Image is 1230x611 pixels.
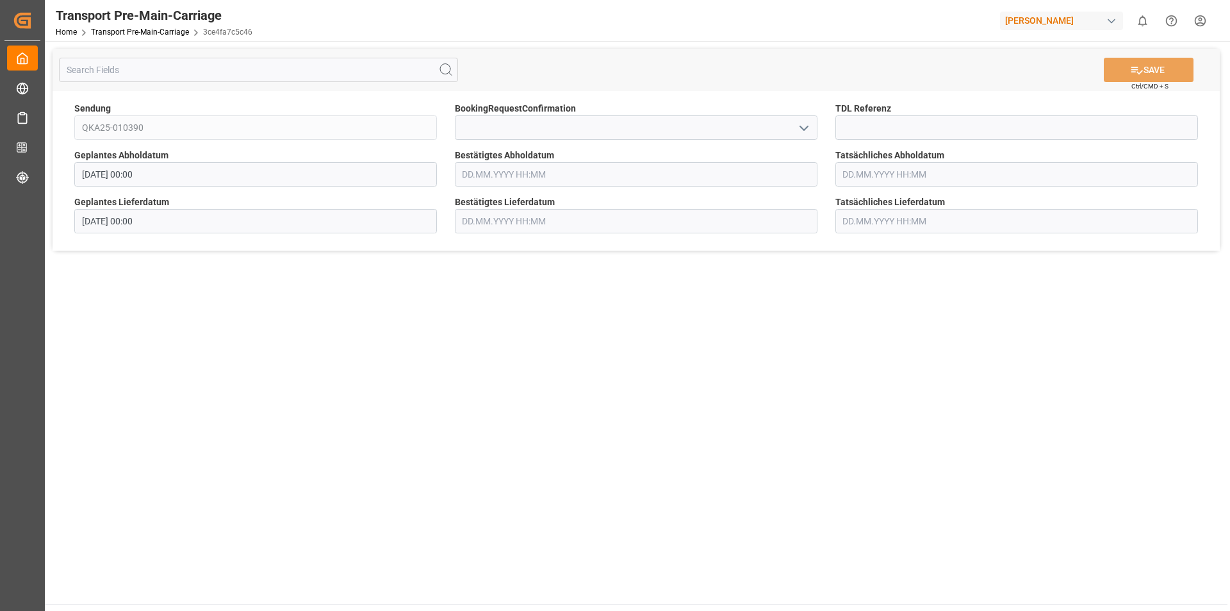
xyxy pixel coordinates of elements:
[835,162,1198,187] input: DD.MM.YYYY HH:MM
[74,149,168,162] span: Geplantes Abholdatum
[835,102,891,115] span: TDL Referenz
[74,102,111,115] span: Sendung
[74,196,169,209] span: Geplantes Lieferdatum
[835,149,944,162] span: Tatsächliches Abholdatum
[455,149,554,162] span: Bestätigtes Abholdatum
[1000,12,1123,30] div: [PERSON_NAME]
[455,162,817,187] input: DD.MM.YYYY HH:MM
[1104,58,1193,82] button: SAVE
[56,28,77,37] a: Home
[793,118,812,138] button: open menu
[1000,8,1128,33] button: [PERSON_NAME]
[74,162,437,187] input: DD.MM.YYYY HH:MM
[1128,6,1157,35] button: show 0 new notifications
[1131,81,1168,91] span: Ctrl/CMD + S
[835,209,1198,233] input: DD.MM.YYYY HH:MM
[455,102,576,115] span: BookingRequestConfirmation
[59,58,458,82] input: Search Fields
[455,209,817,233] input: DD.MM.YYYY HH:MM
[91,28,189,37] a: Transport Pre-Main-Carriage
[455,196,555,209] span: Bestätigtes Lieferdatum
[56,6,252,25] div: Transport Pre-Main-Carriage
[835,196,945,209] span: Tatsächliches Lieferdatum
[1157,6,1186,35] button: Help Center
[74,209,437,233] input: DD.MM.YYYY HH:MM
